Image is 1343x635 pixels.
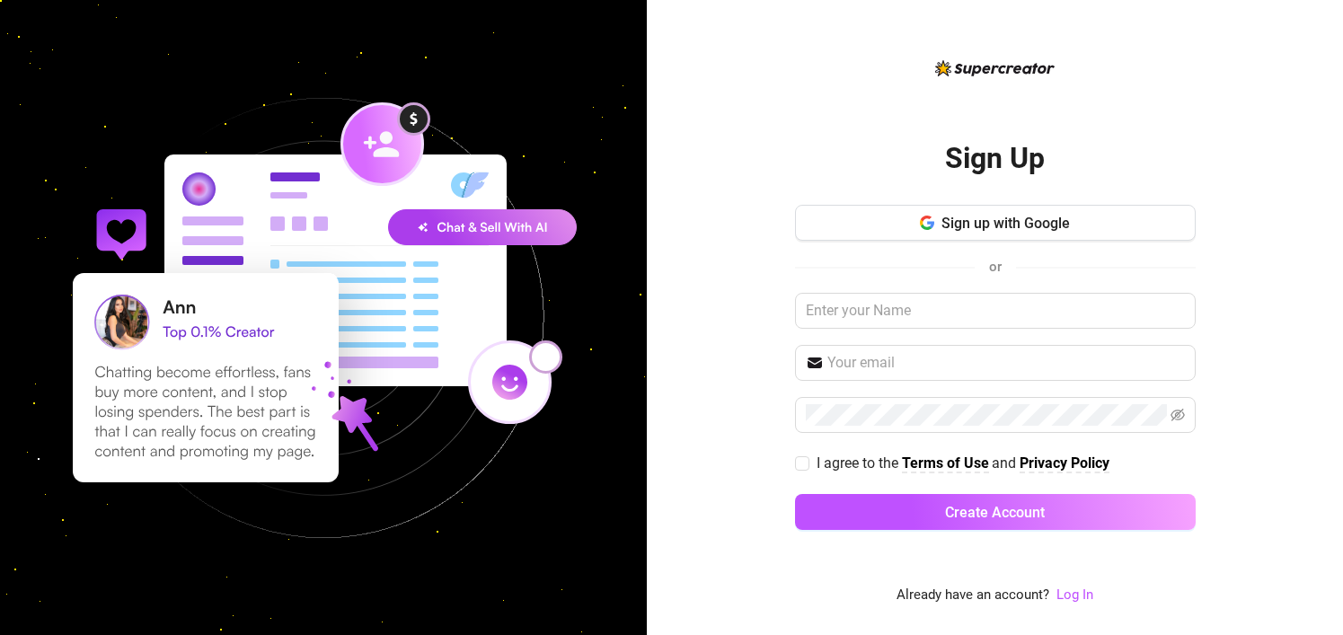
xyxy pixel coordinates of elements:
[902,454,989,472] strong: Terms of Use
[827,352,1185,374] input: Your email
[1056,585,1093,606] a: Log In
[795,205,1196,241] button: Sign up with Google
[1020,454,1109,473] a: Privacy Policy
[795,293,1196,329] input: Enter your Name
[897,585,1049,606] span: Already have an account?
[1171,408,1185,422] span: eye-invisible
[945,140,1045,177] h2: Sign Up
[989,259,1002,275] span: or
[935,60,1055,76] img: logo-BBDzfeDw.svg
[817,454,902,472] span: I agree to the
[1020,454,1109,472] strong: Privacy Policy
[945,504,1045,521] span: Create Account
[13,7,634,629] img: signup-background-D0MIrEPF.svg
[795,494,1196,530] button: Create Account
[1056,586,1093,603] a: Log In
[902,454,989,473] a: Terms of Use
[941,215,1070,232] span: Sign up with Google
[992,454,1020,472] span: and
